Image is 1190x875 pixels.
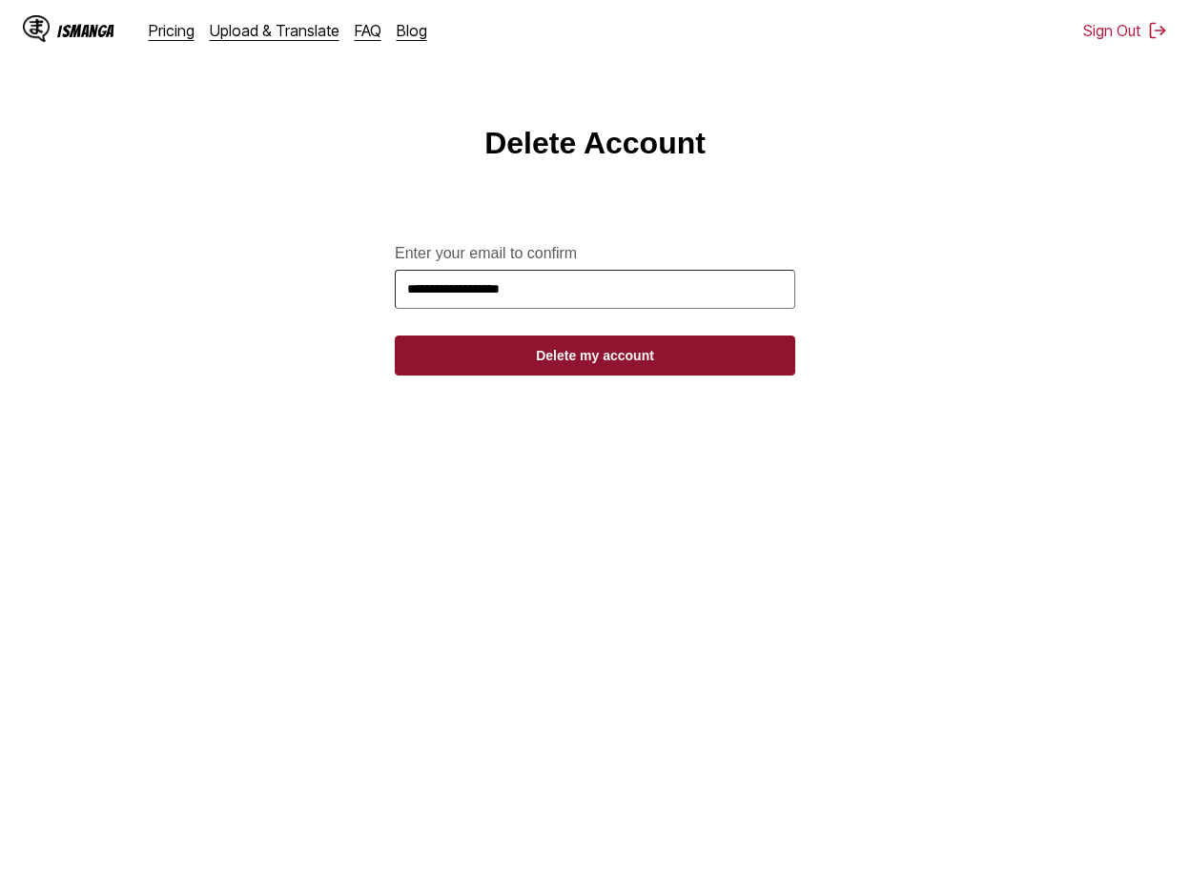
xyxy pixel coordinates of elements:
a: FAQ [355,21,381,40]
a: IsManga LogoIsManga [23,15,149,46]
h1: Delete Account [484,126,706,161]
button: Sign Out [1083,21,1167,40]
a: Pricing [149,21,195,40]
a: Upload & Translate [210,21,339,40]
button: Delete my account [395,336,795,376]
a: Blog [397,21,427,40]
img: Sign out [1148,21,1167,40]
img: IsManga Logo [23,15,50,42]
label: Enter your email to confirm [395,245,795,262]
div: IsManga [57,22,114,40]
